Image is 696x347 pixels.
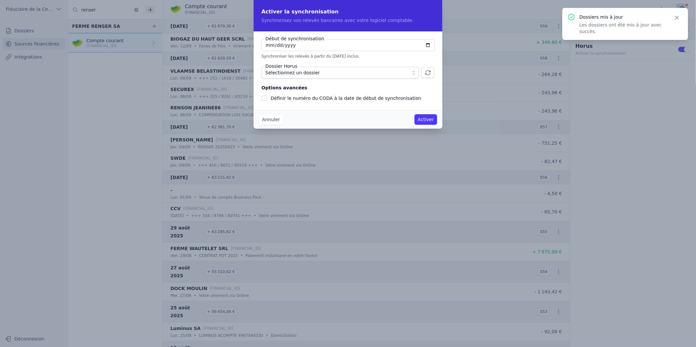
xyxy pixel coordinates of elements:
[271,96,421,101] label: Définir le numéro du CODA à la date de début de synchronisation
[264,63,299,69] label: Dossier Horus
[259,114,283,125] button: Annuler
[261,84,307,92] legend: Options avancées
[579,22,666,35] p: Les dossiers ont été mis à jour avec succès.
[265,69,320,77] span: Sélectionnez un dossier
[261,54,435,59] p: Synchroniser les relevés à partir du [DATE] inclus.
[264,35,326,42] label: Début de synchronisation
[579,14,666,20] p: Dossiers mis à jour
[261,67,419,79] button: Sélectionnez un dossier
[261,8,435,16] h2: Activer la synchronisation
[261,17,435,24] p: Synchronisez vos relevés bancaires avec votre logiciel comptable.
[415,114,437,125] button: Activer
